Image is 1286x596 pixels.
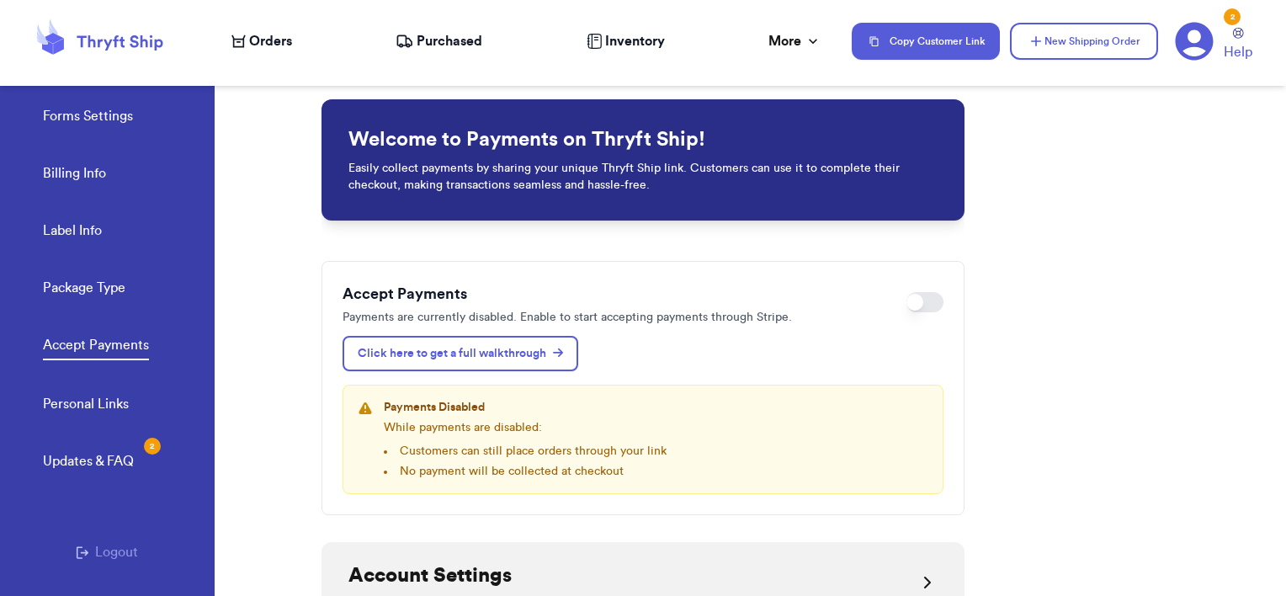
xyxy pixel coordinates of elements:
[43,335,149,360] a: Accept Payments
[43,394,129,418] a: Personal Links
[343,282,893,306] h3: Accept Payments
[43,451,134,471] div: Updates & FAQ
[249,31,292,51] span: Orders
[384,463,667,480] li: No payment will be collected at checkout
[417,31,482,51] span: Purchased
[1175,22,1214,61] a: 2
[587,31,665,51] a: Inventory
[384,419,667,436] p: While payments are disabled:
[76,542,138,562] button: Logout
[43,221,102,244] a: Label Info
[358,345,563,362] p: Click here to get a full walkthrough
[768,31,821,51] div: More
[43,106,133,130] a: Forms Settings
[1224,28,1252,62] a: Help
[231,31,292,51] a: Orders
[1010,23,1158,60] button: New Shipping Order
[43,163,106,187] a: Billing Info
[43,278,125,301] a: Package Type
[384,399,667,416] h3: Payments Disabled
[343,336,578,371] a: Click here to get a full walkthrough
[1224,8,1241,25] div: 2
[43,451,134,475] a: Updates & FAQ2
[1224,42,1252,62] span: Help
[384,443,667,460] li: Customers can still place orders through your link
[396,31,482,51] a: Purchased
[343,309,893,326] p: Payments are currently disabled. Enable to start accepting payments through Stripe.
[348,562,512,589] h2: Account Settings
[852,23,1000,60] button: Copy Customer Link
[348,126,938,153] h1: Welcome to Payments on Thryft Ship!
[605,31,665,51] span: Inventory
[144,438,161,455] div: 2
[348,160,938,194] p: Easily collect payments by sharing your unique Thryft Ship link. Customers can use it to complete...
